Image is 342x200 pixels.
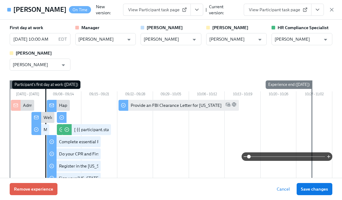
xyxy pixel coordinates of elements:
[225,91,261,99] div: 10/13 – 10/19
[44,114,116,120] div: Welcome to the Charlie Health team!
[16,50,52,56] strong: [PERSON_NAME]
[59,102,90,108] div: Happy first day!
[44,127,74,133] div: Meet the team!
[10,91,46,99] div: [DATE] – [DATE]
[278,25,329,30] strong: HR Compliance Specialist
[311,4,324,16] button: View task page
[153,91,189,99] div: 09/29 – 10/05
[59,151,125,157] div: Do your CPR and First Aid Training
[266,80,312,89] div: Experience end ([DATE])
[81,25,99,30] strong: Manager
[14,186,53,192] span: Remove experience
[59,139,127,145] div: Complete essential Relias trainings
[74,127,240,133] div: [ {{ participant.startDate | MMM Do }} Cohort] Confirm when cleared to conduct BPSes
[123,4,191,16] a: View Participant task page
[255,35,265,44] button: Open
[10,25,43,31] label: First day at work
[272,183,294,195] button: Cancel
[96,4,120,16] div: New version:
[117,91,153,99] div: 09/22 – 09/28
[249,7,306,13] span: View Participant task page
[131,102,222,108] div: Provide an FBI Clearance Letter for [US_STATE]
[59,60,68,70] button: Open
[212,25,248,30] strong: [PERSON_NAME]
[59,163,145,169] div: Register in the [US_STATE] Fingerprint Portal
[261,91,297,99] div: 10/20 – 10/26
[321,35,330,44] button: Open
[147,25,183,30] strong: [PERSON_NAME]
[128,7,186,13] span: View Participant task page
[232,102,236,109] span: Slack
[124,35,134,44] button: Open
[191,4,203,16] button: View task page
[301,186,328,192] span: Save changes
[190,35,199,44] button: Open
[277,186,290,192] span: Cancel
[69,8,91,12] span: On Time
[189,91,225,99] div: 10/06 – 10/12
[206,7,207,13] div: |
[209,4,239,16] div: Current version:
[59,175,150,181] div: Sign your [US_STATE] Criminal History Affidavit
[10,183,57,195] button: Remove experience
[244,4,311,16] a: View Participant task page
[23,102,108,108] div: Admissions/Intake New Hire cleared to start
[81,91,117,99] div: 09/15 – 09/21
[46,91,82,99] div: 09/08 – 09/14
[13,5,67,14] h4: [PERSON_NAME]
[297,183,332,195] button: Save changes
[226,102,230,109] span: Work Email
[12,80,80,89] div: Participant's first day at work ([DATE])
[296,91,332,99] div: 10/27 – 11/02
[58,36,67,42] p: EDT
